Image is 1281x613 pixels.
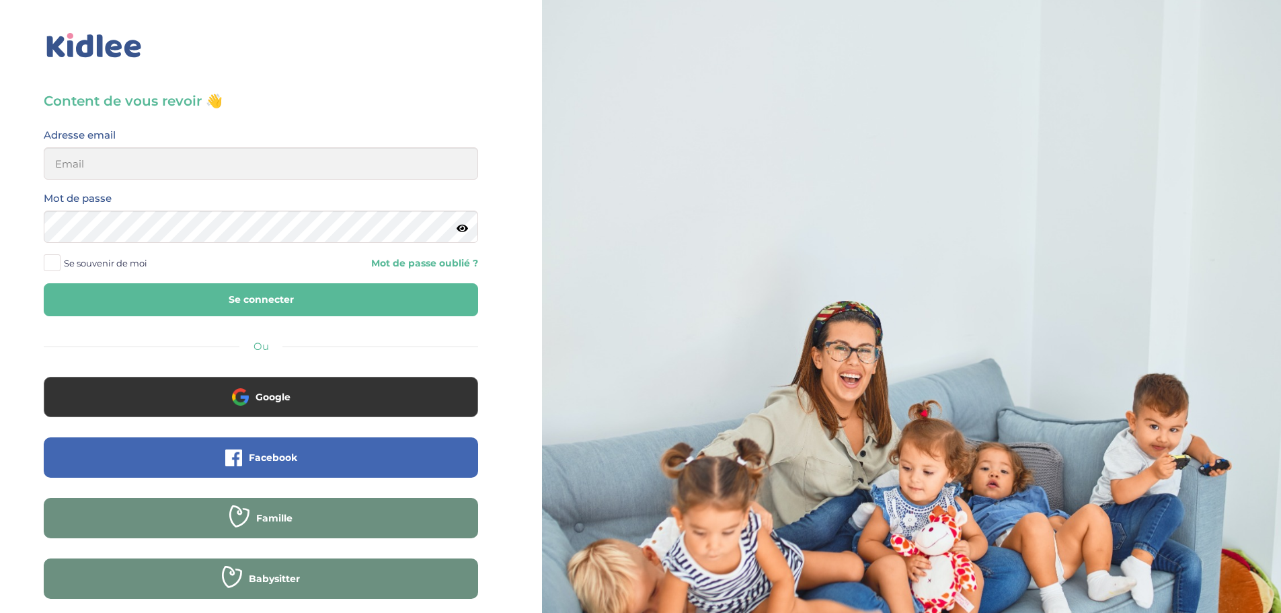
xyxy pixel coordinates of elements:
[44,521,478,534] a: Famille
[44,460,478,473] a: Facebook
[256,390,290,404] span: Google
[256,511,293,525] span: Famille
[44,92,478,110] h3: Content de vous revoir 👋
[232,388,249,405] img: google.png
[44,400,478,412] a: Google
[64,254,147,272] span: Se souvenir de moi
[44,283,478,316] button: Se connecter
[44,190,112,207] label: Mot de passe
[44,581,478,594] a: Babysitter
[44,147,478,180] input: Email
[44,498,478,538] button: Famille
[271,257,478,270] a: Mot de passe oublié ?
[225,449,242,466] img: facebook.png
[44,437,478,478] button: Facebook
[249,572,300,585] span: Babysitter
[44,127,116,144] label: Adresse email
[254,340,269,353] span: Ou
[44,377,478,417] button: Google
[44,558,478,599] button: Babysitter
[249,451,297,464] span: Facebook
[44,30,145,61] img: logo_kidlee_bleu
